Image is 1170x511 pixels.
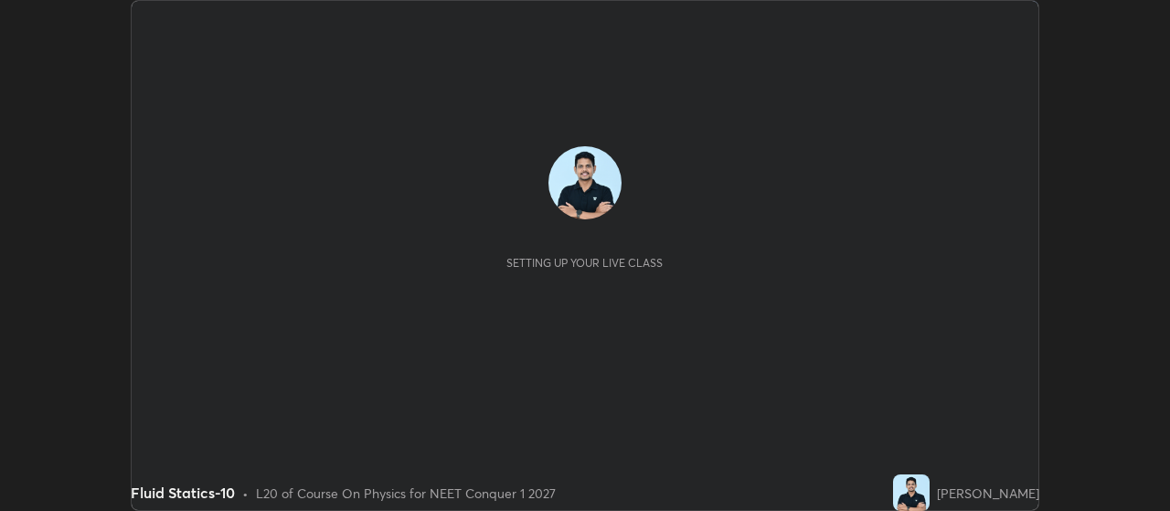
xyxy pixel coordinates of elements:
[937,484,1039,503] div: [PERSON_NAME]
[131,482,235,504] div: Fluid Statics-10
[548,146,622,219] img: a8c2744b4dbf429fb825013d7c421360.jpg
[242,484,249,503] div: •
[893,474,930,511] img: a8c2744b4dbf429fb825013d7c421360.jpg
[506,256,663,270] div: Setting up your live class
[256,484,556,503] div: L20 of Course On Physics for NEET Conquer 1 2027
